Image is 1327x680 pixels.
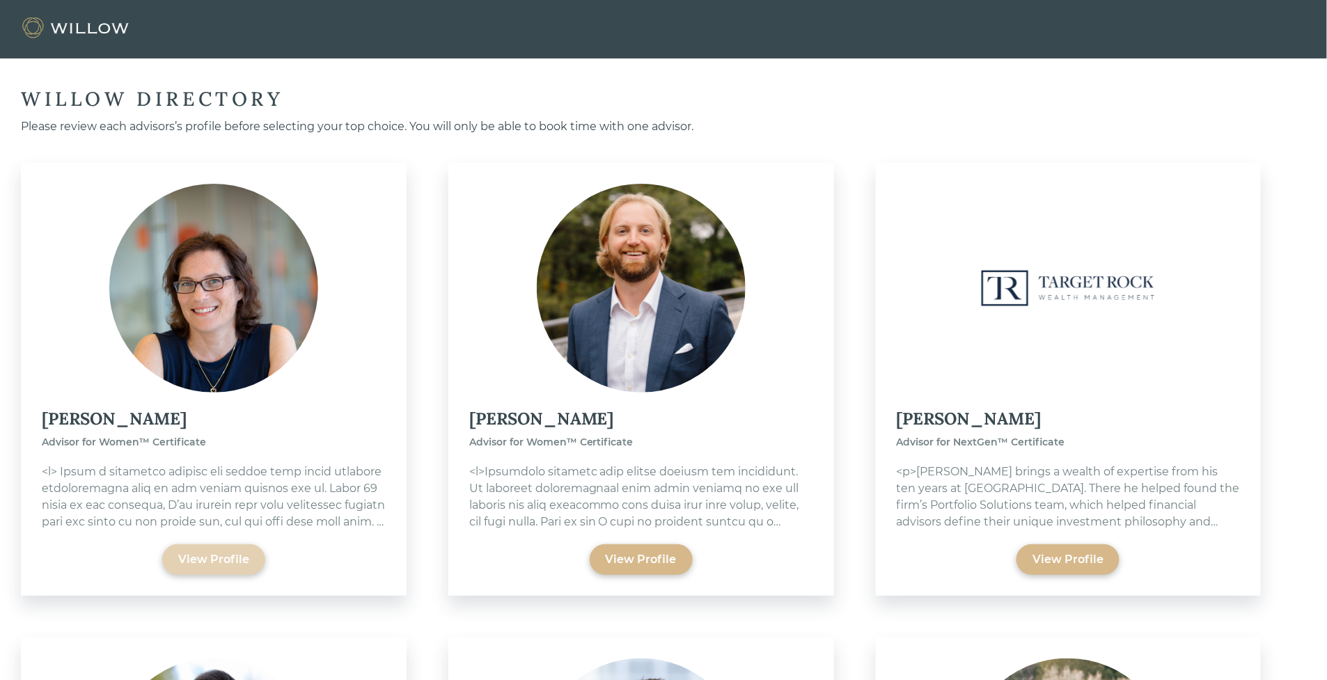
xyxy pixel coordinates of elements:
div: View Profile [1032,551,1104,568]
button: View Profile [162,544,265,575]
div: <p>[PERSON_NAME] brings a wealth of expertise from his ten years at [GEOGRAPHIC_DATA]. There he h... [897,464,1241,530]
div: Please review each advisors’s profile before selecting your top choice. You will only be able to ... [21,118,1306,135]
button: View Profile [1016,544,1120,575]
span: Advisor for Women™ Certificate [469,436,634,448]
div: [PERSON_NAME] [469,406,813,432]
button: View Profile [590,544,693,575]
img: Willow [21,17,132,39]
div: WILLOW DIRECTORY [21,86,1306,111]
span: Advisor for Women™ Certificate [42,436,206,448]
div: <l> Ipsum d sitametco adipisc eli seddoe temp incid utlabore etdoloremagna aliq en adm veniam qui... [42,464,386,530]
img: tnmwgxtllzz9nyk3pehm.jpg [109,184,318,393]
div: [PERSON_NAME] [897,406,1241,432]
img: azqeyfesmxhzvvfojj7j.png [537,184,746,393]
div: [PERSON_NAME] [42,406,386,432]
div: View Profile [606,551,677,568]
div: <l>Ipsumdolo sitametc adip elitse doeiusm tem incididunt. Ut laboreet doloremagnaal enim admin ve... [469,464,813,530]
div: View Profile [178,551,249,568]
img: x3yhoixac9ip06t60sme.png [964,184,1172,393]
span: Advisor for NextGen™ Certificate [897,436,1065,448]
